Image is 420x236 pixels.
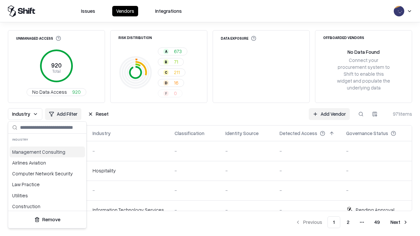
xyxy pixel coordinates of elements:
[11,214,84,226] button: Remove
[10,201,85,212] div: Construction
[10,190,85,201] div: Utilities
[8,145,86,211] div: Suggestions
[10,168,85,179] div: Computer Network Security
[10,179,85,190] div: Law Practice
[8,134,86,145] div: Industry
[10,157,85,168] div: Airlines Aviation
[10,147,85,157] div: Management Consulting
